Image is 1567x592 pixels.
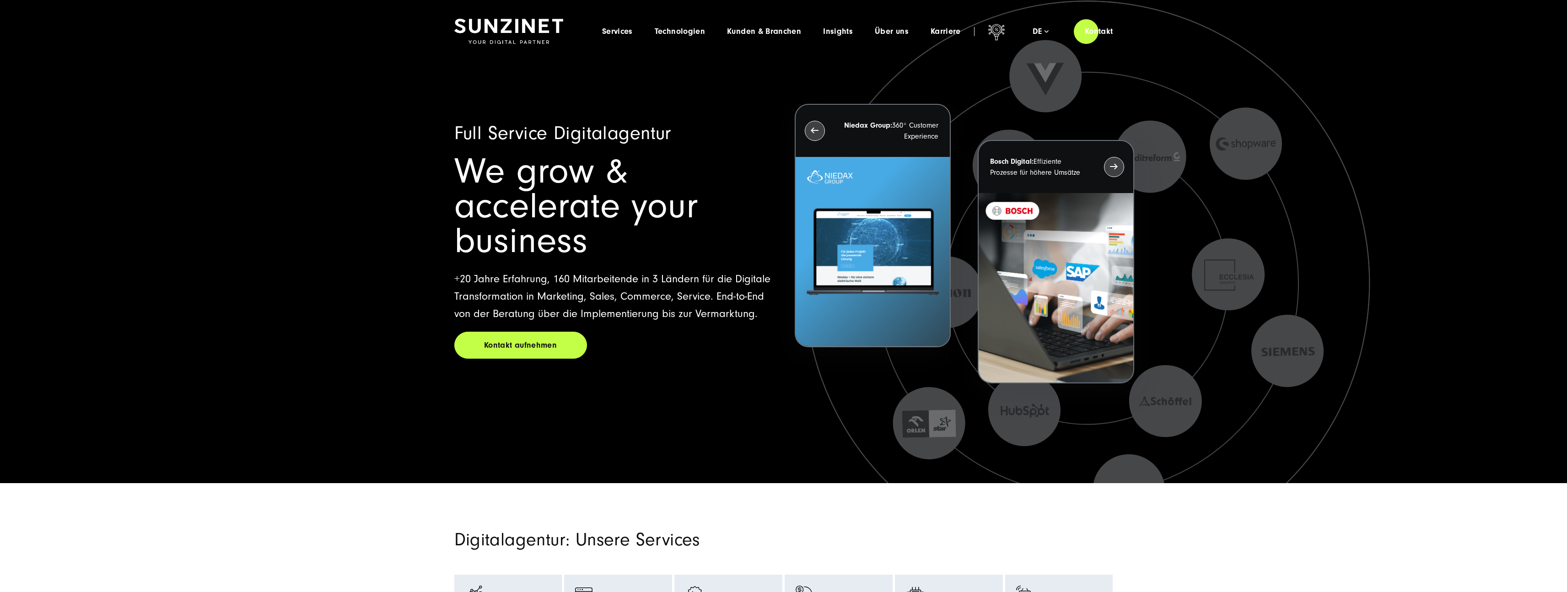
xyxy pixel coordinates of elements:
[1033,27,1049,36] div: de
[727,27,801,36] a: Kunden & Branchen
[796,157,950,347] img: Letztes Projekt von Niedax. Ein Laptop auf dem die Niedax Website geöffnet ist, auf blauem Hinter...
[990,156,1087,178] p: Effiziente Prozesse für höhere Umsätze
[979,193,1133,383] img: BOSCH - Kundeprojekt - Digital Transformation Agentur SUNZINET
[454,123,671,144] span: Full Service Digitalagentur
[823,27,853,36] a: Insights
[844,121,892,129] strong: Niedax Group:
[454,19,563,44] img: SUNZINET Full Service Digital Agentur
[795,104,951,348] button: Niedax Group:360° Customer Experience Letztes Projekt von Niedax. Ein Laptop auf dem die Niedax W...
[655,27,705,36] a: Technologien
[454,529,889,551] h2: Digitalagentur: Unsere Services
[454,270,773,323] p: +20 Jahre Erfahrung, 160 Mitarbeitende in 3 Ländern für die Digitale Transformation in Marketing,...
[931,27,961,36] a: Karriere
[978,140,1134,384] button: Bosch Digital:Effiziente Prozesse für höhere Umsätze BOSCH - Kundeprojekt - Digital Transformatio...
[990,157,1034,166] strong: Bosch Digital:
[875,27,909,36] a: Über uns
[841,120,938,142] p: 360° Customer Experience
[454,154,773,258] h1: We grow & accelerate your business
[454,332,587,359] a: Kontakt aufnehmen
[602,27,633,36] a: Services
[1074,18,1124,44] a: Kontakt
